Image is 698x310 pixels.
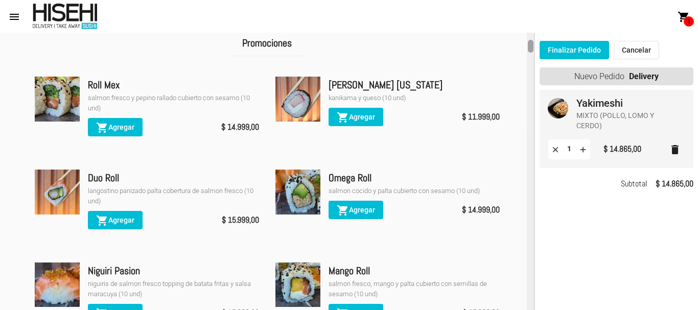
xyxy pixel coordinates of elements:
img: 2699fb53-3993-48a7-afb3-adc6b9322855.jpg [548,98,568,118]
img: 9ab8137a-0e21-4f0c-831d-f6ad4d9b7e44.jpeg [35,170,80,214]
span: $ 15.999,00 [222,213,259,227]
img: 895344ce-9408-40eb-9bc8-42aaf071c2d6.jpeg [35,263,80,307]
mat-icon: shopping_cart [337,204,349,217]
button: Cancelar [614,41,659,59]
button: Agregar [329,201,383,219]
div: Niguiri Pasion [88,263,259,279]
span: $ 11.999,00 [462,110,500,124]
img: 5f65ec42-5042-4ad9-8305-827efcc8b3af.jpeg [275,263,320,307]
strong: Delivery [629,67,659,85]
mat-icon: shopping_cart [96,214,108,227]
div: [PERSON_NAME] [US_STATE] [329,77,500,93]
button: Agregar [88,211,143,229]
div: salmon cocido y palta cubierto con sesamo (10 und) [329,186,500,196]
img: c19f0515-b645-47a5-8f23-49fe53a513a2.jpeg [35,77,80,122]
button: Agregar [329,108,383,126]
mat-icon: shopping_cart [96,122,108,134]
div: salmon fresco y pepino rallado cubierto con sesamo (10 und) [88,93,259,113]
span: Agregar [337,206,375,214]
img: 3f0b4f40-7ccf-4eeb-bf87-cb49b82bb8eb.jpeg [275,77,320,122]
div: Nuevo Pedido [540,67,693,85]
span: 1 [684,16,694,27]
span: Agregar [337,113,375,121]
div: Roll Mex [88,77,259,93]
button: 1 [673,6,694,27]
span: $ 14.999,00 [462,203,500,217]
mat-icon: clear [551,145,560,154]
mat-icon: delete [669,144,681,156]
div: langostino panizado palta cobertura de salmon fresco (10 und) [88,186,259,206]
div: $ 14.865,00 [603,142,641,156]
div: salmon fresco, mango y palta cubierto con semillas de sesamo (10 und) [329,279,500,299]
mat-icon: shopping_cart [337,111,349,124]
span: Agregar [96,123,134,131]
mat-icon: menu [8,11,20,23]
mat-card-subtitle: MIXTO (POLLO, LOMO Y CERDO) [576,110,677,131]
span: Subtotal [621,177,647,191]
mat-icon: add [578,145,588,154]
span: Agregar [96,216,134,224]
img: ceb3e844-a6b1-43da-9b77-10a5a61d2bbf.jpeg [275,170,320,214]
h2: Promociones [230,31,304,57]
button: Finalizar Pedido [540,41,609,59]
div: Mango Roll [329,263,500,279]
div: kanikama y queso (10 und) [329,93,500,103]
strong: $ 14.865,00 [656,177,693,191]
div: niguiris de salmon fresco topping de batata fritas y salsa maracuya (10 und) [88,279,259,299]
span: $ 14.999,00 [221,120,259,134]
button: Agregar [88,118,143,136]
div: Omega Roll [329,170,500,186]
mat-card-title: Yakimeshi [576,98,677,108]
mat-icon: shopping_cart [678,11,690,23]
div: Duo Roll [88,170,259,186]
